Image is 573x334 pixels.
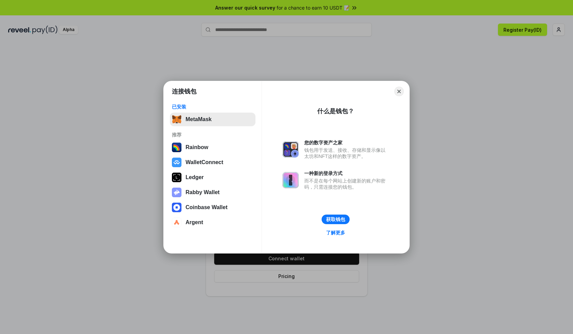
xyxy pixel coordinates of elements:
[172,203,181,212] img: svg+xml,%3Csvg%20width%3D%2228%22%20height%3D%2228%22%20viewBox%3D%220%200%2028%2028%22%20fill%3D...
[170,201,255,214] button: Coinbase Wallet
[322,228,349,237] a: 了解更多
[186,159,223,165] div: WalletConnect
[394,87,404,96] button: Close
[172,158,181,167] img: svg+xml,%3Csvg%20width%3D%2228%22%20height%3D%2228%22%20viewBox%3D%220%200%2028%2028%22%20fill%3D...
[186,116,211,122] div: MetaMask
[172,115,181,124] img: svg+xml,%3Csvg%20fill%3D%22none%22%20height%3D%2233%22%20viewBox%3D%220%200%2035%2033%22%20width%...
[186,144,208,150] div: Rainbow
[170,171,255,184] button: Ledger
[186,174,204,180] div: Ledger
[304,178,389,190] div: 而不是在每个网站上创建新的账户和密码，只需连接您的钱包。
[317,107,354,115] div: 什么是钱包？
[172,104,253,110] div: 已安装
[326,230,345,236] div: 了解更多
[170,141,255,154] button: Rainbow
[172,132,253,138] div: 推荐
[304,170,389,176] div: 一种新的登录方式
[186,204,227,210] div: Coinbase Wallet
[186,219,203,226] div: Argent
[304,140,389,146] div: 您的数字资产之家
[170,156,255,169] button: WalletConnect
[172,218,181,227] img: svg+xml,%3Csvg%20width%3D%2228%22%20height%3D%2228%22%20viewBox%3D%220%200%2028%2028%22%20fill%3D...
[172,173,181,182] img: svg+xml,%3Csvg%20xmlns%3D%22http%3A%2F%2Fwww.w3.org%2F2000%2Fsvg%22%20width%3D%2228%22%20height%3...
[172,143,181,152] img: svg+xml,%3Csvg%20width%3D%22120%22%20height%3D%22120%22%20viewBox%3D%220%200%20120%20120%22%20fil...
[170,113,255,126] button: MetaMask
[326,216,345,222] div: 获取钱包
[282,141,299,158] img: svg+xml,%3Csvg%20xmlns%3D%22http%3A%2F%2Fwww.w3.org%2F2000%2Fsvg%22%20fill%3D%22none%22%20viewBox...
[186,189,220,195] div: Rabby Wallet
[172,188,181,197] img: svg+xml,%3Csvg%20xmlns%3D%22http%3A%2F%2Fwww.w3.org%2F2000%2Fsvg%22%20fill%3D%22none%22%20viewBox...
[322,215,350,224] button: 获取钱包
[170,186,255,199] button: Rabby Wallet
[172,87,196,96] h1: 连接钱包
[170,216,255,229] button: Argent
[304,147,389,159] div: 钱包用于发送、接收、存储和显示像以太坊和NFT这样的数字资产。
[282,172,299,188] img: svg+xml,%3Csvg%20xmlns%3D%22http%3A%2F%2Fwww.w3.org%2F2000%2Fsvg%22%20fill%3D%22none%22%20viewBox...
